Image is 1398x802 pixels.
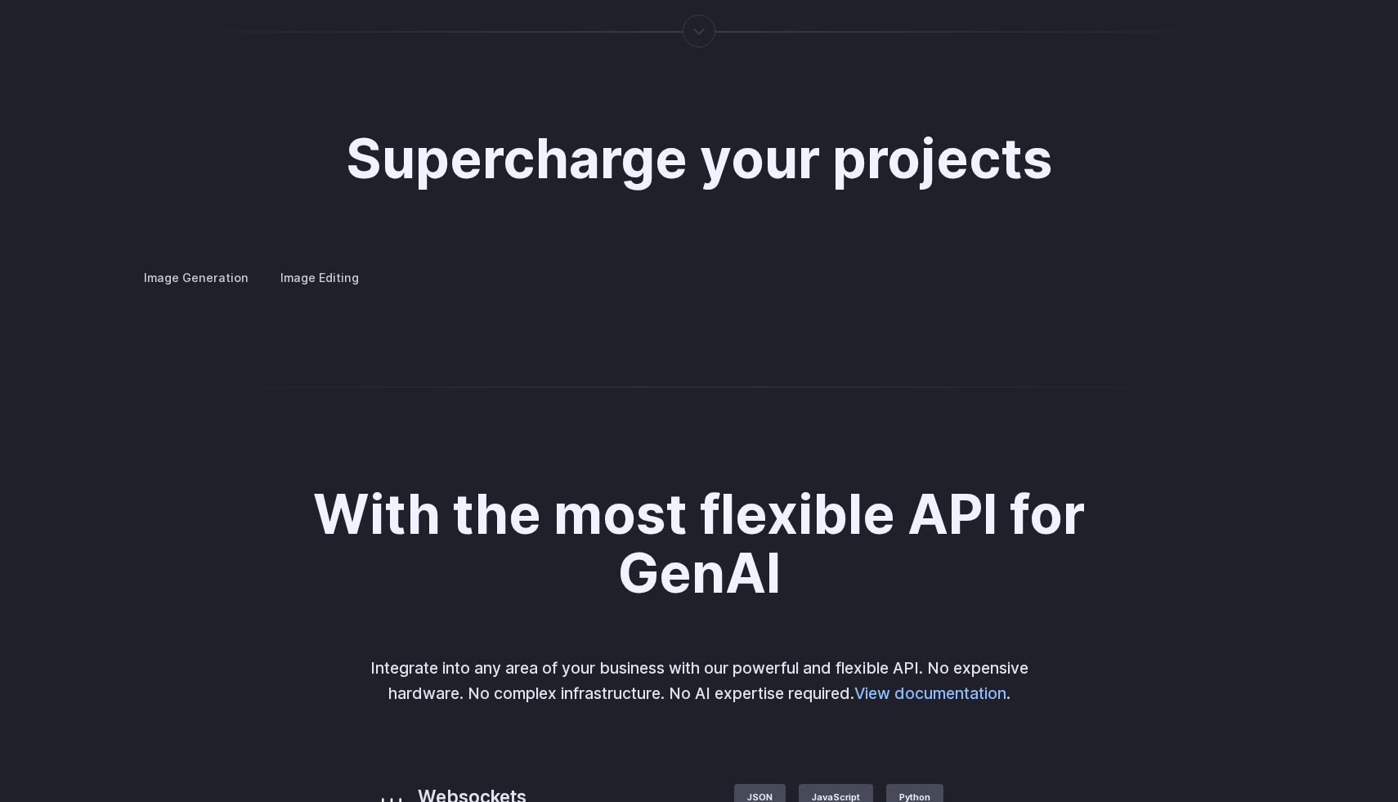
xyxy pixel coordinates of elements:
a: View documentation [854,683,1006,703]
label: Image Generation [130,263,262,292]
p: Integrate into any area of your business with our powerful and flexible API. No expensive hardwar... [359,656,1039,706]
label: Image Editing [267,263,373,292]
h2: Supercharge your projects [346,129,1053,189]
h2: With the most flexible API for GenAI [244,485,1154,603]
